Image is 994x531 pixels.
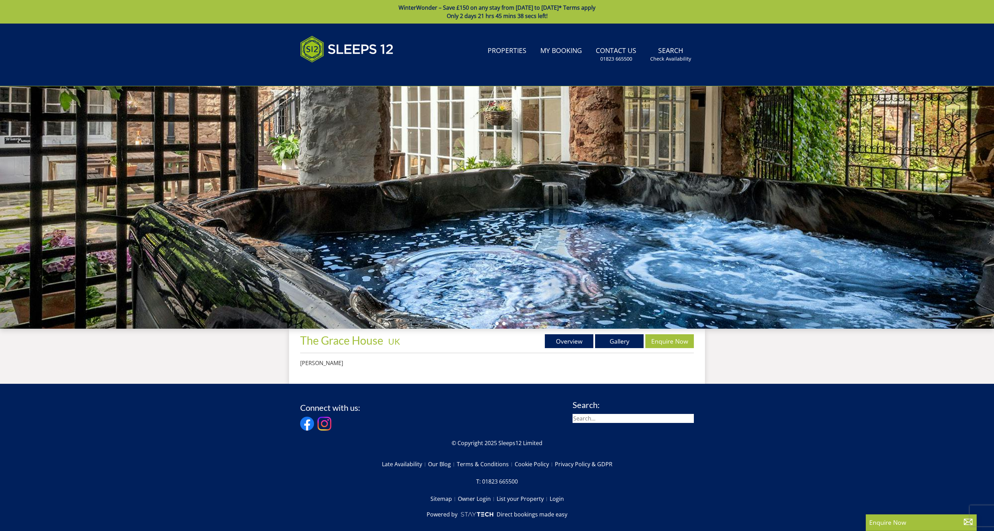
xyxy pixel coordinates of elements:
[317,417,331,431] img: Instagram
[300,32,394,67] img: Sleeps 12
[476,476,518,487] a: T: 01823 665500
[593,43,639,66] a: Contact Us01823 665500
[460,510,494,519] img: scrumpy.png
[427,510,567,519] a: Powered byDirect bookings made easy
[382,458,428,470] a: Late Availability
[545,334,593,348] a: Overview
[300,334,383,347] span: The Grace House
[600,55,632,62] small: 01823 665500
[573,414,694,423] input: Search...
[515,458,555,470] a: Cookie Policy
[650,55,691,62] small: Check Availability
[300,417,314,431] img: Facebook
[457,458,515,470] a: Terms & Conditions
[869,518,973,527] p: Enquire Now
[430,493,458,505] a: Sitemap
[297,71,369,77] iframe: Customer reviews powered by Trustpilot
[538,43,585,59] a: My Booking
[447,12,548,20] span: Only 2 days 21 hrs 45 mins 38 secs left!
[573,400,694,409] h3: Search:
[550,493,564,505] a: Login
[645,334,694,348] a: Enquire Now
[300,439,694,447] p: © Copyright 2025 Sleeps12 Limited
[595,334,644,348] a: Gallery
[300,403,360,412] h3: Connect with us:
[428,458,457,470] a: Our Blog
[300,359,561,367] p: [PERSON_NAME]
[300,334,385,347] a: The Grace House
[647,43,694,66] a: SearchCheck Availability
[485,43,529,59] a: Properties
[555,458,612,470] a: Privacy Policy & GDPR
[497,493,550,505] a: List your Property
[388,336,400,346] a: UK
[385,336,400,346] span: -
[458,493,497,505] a: Owner Login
